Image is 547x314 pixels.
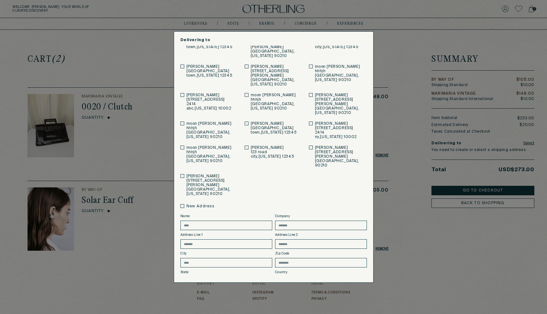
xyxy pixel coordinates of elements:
label: Company [275,214,367,218]
span: city , [US_STATE] 12345 [251,154,294,159]
span: city , [US_STATE] 12345 [315,45,359,49]
span: moon [PERSON_NAME] [251,93,303,97]
label: New Address [186,204,215,209]
span: [PERSON_NAME][GEOGRAPHIC_DATA] , [US_STATE] 90210 [315,102,367,115]
span: [STREET_ADDRESS] [315,150,367,154]
span: [GEOGRAPHIC_DATA] , [US_STATE] 90210 [186,130,238,139]
span: 2414 [315,130,357,135]
span: [PERSON_NAME][GEOGRAPHIC_DATA] , [US_STATE] 90210 [251,45,303,58]
span: [GEOGRAPHIC_DATA] , [US_STATE] 90210 [251,102,303,111]
label: Name [180,214,272,218]
span: abc , [US_STATE] 10002 [186,106,231,111]
span: moon [PERSON_NAME] [315,65,367,69]
span: [STREET_ADDRESS] [186,97,231,102]
label: Address Line 1 [180,233,272,237]
span: [PERSON_NAME] [251,122,297,126]
label: State [180,270,272,274]
p: Delivering to [180,38,367,42]
span: [GEOGRAPHIC_DATA] , [US_STATE] 90210 [186,154,238,163]
span: moon [PERSON_NAME] [186,146,238,150]
span: hhhjh [186,150,238,154]
span: hhhjh [251,97,303,102]
span: [PERSON_NAME][GEOGRAPHIC_DATA] , 90210 [315,154,367,168]
span: [PERSON_NAME] [315,146,367,150]
span: [GEOGRAPHIC_DATA] [186,69,233,73]
span: moon [PERSON_NAME] [186,122,238,126]
span: [PERSON_NAME] [186,93,231,97]
span: [STREET_ADDRESS] [251,69,303,73]
label: Zip Code [275,252,367,255]
span: [PERSON_NAME] [186,65,233,69]
span: [GEOGRAPHIC_DATA] [251,126,297,130]
span: 2414 [186,102,231,106]
span: [PERSON_NAME] [186,174,238,179]
span: [PERSON_NAME][GEOGRAPHIC_DATA] , [US_STATE] 90210 [251,73,303,87]
span: town , [US_STATE] 12345 [251,130,297,135]
span: 123 road [251,150,294,154]
span: hhhjh [315,69,367,73]
span: [GEOGRAPHIC_DATA] , [US_STATE] 90210 [315,73,367,82]
span: [PERSON_NAME] [315,122,357,126]
span: town , [US_STATE] 12345 [186,45,233,49]
span: [STREET_ADDRESS] [315,97,367,102]
span: [PERSON_NAME][GEOGRAPHIC_DATA] , [US_STATE] 90210 [186,183,238,196]
label: Address Line 2 [275,233,367,237]
label: Country [275,270,367,274]
span: ny , [US_STATE] 10002 [315,135,357,139]
span: hhhjh [186,126,238,130]
span: [STREET_ADDRESS] [315,126,357,130]
span: [PERSON_NAME] [315,93,367,97]
span: town , [US_STATE] 12345 [186,73,233,78]
span: [PERSON_NAME] [251,65,303,69]
span: [PERSON_NAME] [251,146,294,150]
label: City [180,252,272,255]
span: [STREET_ADDRESS] [186,179,238,183]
